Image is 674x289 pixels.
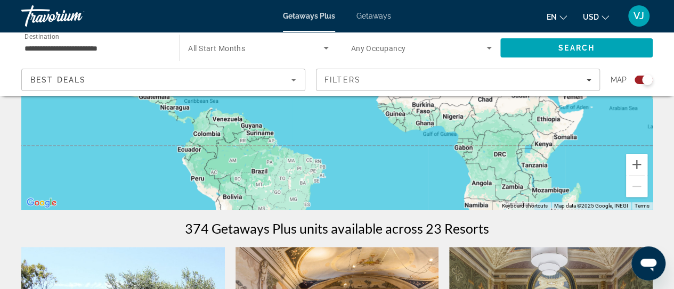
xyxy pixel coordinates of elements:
[356,12,391,20] a: Getaways
[25,32,59,40] span: Destination
[324,76,361,84] span: Filters
[558,44,595,52] span: Search
[547,13,557,21] span: en
[500,38,653,57] button: Search
[25,42,165,55] input: Select destination
[502,202,548,210] button: Keyboard shortcuts
[30,73,296,86] mat-select: Sort by
[583,13,599,21] span: USD
[625,5,653,27] button: User Menu
[611,72,627,87] span: Map
[626,176,647,197] button: Zoom out
[631,246,665,280] iframe: Button to launch messaging window
[634,11,644,21] span: VJ
[185,220,489,236] h1: 374 Getaways Plus units available across 23 Resorts
[626,154,647,175] button: Zoom in
[351,44,406,53] span: Any Occupancy
[21,2,128,30] a: Travorium
[24,196,59,210] img: Google
[583,9,609,24] button: Change currency
[188,44,245,53] span: All Start Months
[547,9,567,24] button: Change language
[24,196,59,210] a: Open this area in Google Maps (opens a new window)
[316,69,600,91] button: Filters
[554,203,628,209] span: Map data ©2025 Google, INEGI
[283,12,335,20] a: Getaways Plus
[635,203,649,209] a: Terms (opens in new tab)
[30,76,86,84] span: Best Deals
